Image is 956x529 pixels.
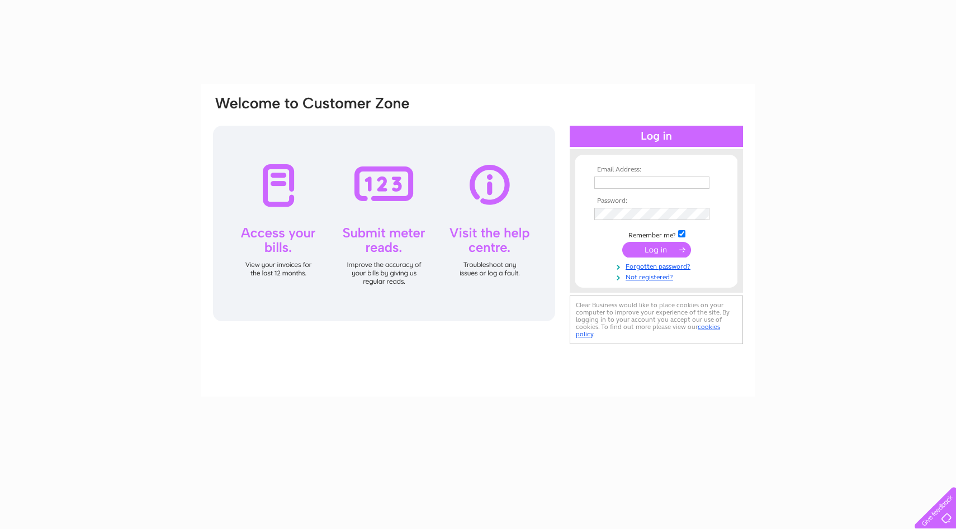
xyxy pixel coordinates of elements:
a: Forgotten password? [594,260,721,271]
th: Password: [591,197,721,205]
th: Email Address: [591,166,721,174]
a: cookies policy [576,323,720,338]
input: Submit [622,242,691,258]
td: Remember me? [591,228,721,240]
div: Clear Business would like to place cookies on your computer to improve your experience of the sit... [570,296,743,344]
a: Not registered? [594,271,721,282]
